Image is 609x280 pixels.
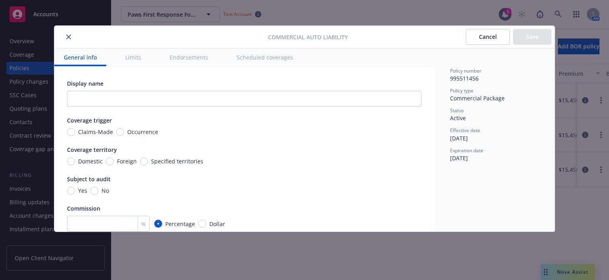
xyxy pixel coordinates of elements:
[151,157,203,165] span: Specified territories
[450,94,505,102] span: Commercial Package
[106,157,114,165] input: Foreign
[450,87,473,94] span: Policy type
[198,220,206,228] input: Dollar
[54,48,106,66] button: General info
[127,128,158,136] span: Occurrence
[450,127,480,134] span: Effective date
[67,117,112,124] span: Coverage trigger
[116,128,124,136] input: Occurrence
[450,134,468,142] span: [DATE]
[450,147,483,154] span: Expiration date
[160,48,218,66] button: Endorsements
[67,187,75,195] input: Yes
[67,80,103,87] span: Display name
[450,154,468,162] span: [DATE]
[450,67,481,74] span: Policy number
[227,48,303,66] button: Scheduled coverages
[268,33,348,41] span: Commercial Auto Liability
[90,187,98,195] input: No
[466,29,510,45] button: Cancel
[78,186,87,195] span: Yes
[78,157,103,165] span: Domestic
[67,157,75,165] input: Domestic
[67,175,111,183] span: Subject to audit
[67,128,75,136] input: Claims-Made
[67,205,100,212] span: Commission
[64,32,73,42] button: close
[450,107,464,114] span: Status
[116,48,151,66] button: Limits
[165,220,195,228] span: Percentage
[450,75,479,82] span: 995511456
[141,220,146,228] span: %
[154,220,162,228] input: Percentage
[117,157,137,165] span: Foreign
[140,157,148,165] input: Specified territories
[78,128,113,136] span: Claims-Made
[209,220,225,228] span: Dollar
[67,146,117,153] span: Coverage territory
[450,114,466,122] span: Active
[101,186,109,195] span: No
